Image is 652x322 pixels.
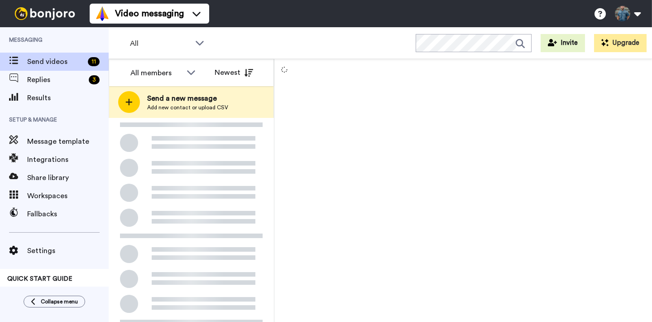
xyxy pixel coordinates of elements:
[27,56,84,67] span: Send videos
[130,38,191,49] span: All
[115,7,184,20] span: Video messaging
[11,7,79,20] img: bj-logo-header-white.svg
[594,34,647,52] button: Upgrade
[208,63,260,82] button: Newest
[27,136,109,147] span: Message template
[7,276,72,282] span: QUICK START GUIDE
[24,296,85,307] button: Collapse menu
[41,298,78,305] span: Collapse menu
[147,93,228,104] span: Send a new message
[27,154,109,165] span: Integrations
[27,172,109,183] span: Share library
[130,68,182,78] div: All members
[27,74,85,85] span: Replies
[541,34,585,52] button: Invite
[147,104,228,111] span: Add new contact or upload CSV
[27,209,109,220] span: Fallbacks
[89,75,100,84] div: 3
[95,6,110,21] img: vm-color.svg
[27,93,109,103] span: Results
[88,57,100,66] div: 11
[27,190,109,201] span: Workspaces
[27,245,109,256] span: Settings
